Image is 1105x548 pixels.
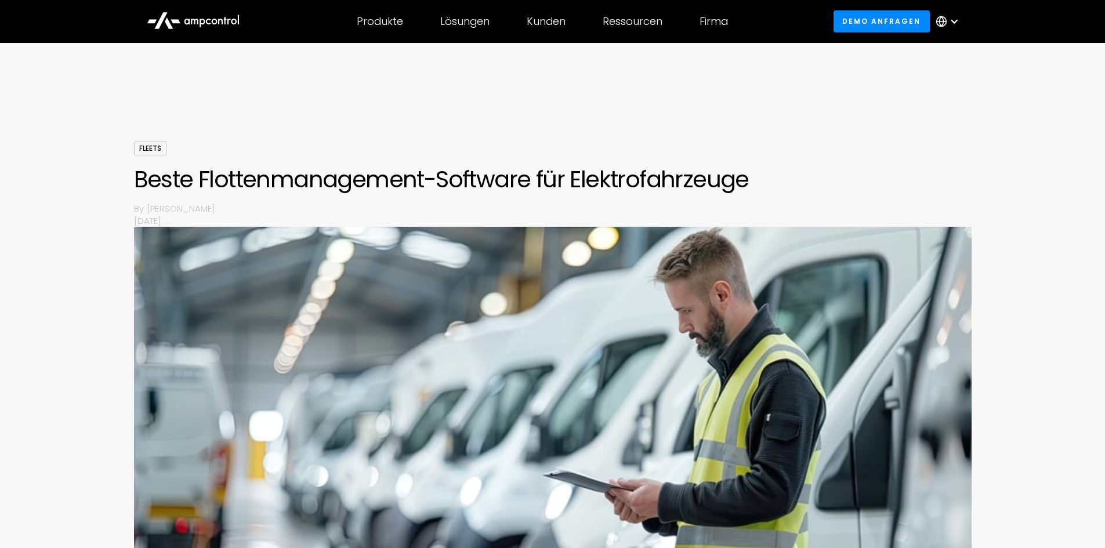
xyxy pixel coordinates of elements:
[700,15,728,28] div: Firma
[834,10,930,32] a: Demo anfragen
[134,215,972,227] p: [DATE]
[527,15,566,28] div: Kunden
[357,15,403,28] div: Produkte
[147,202,972,215] p: [PERSON_NAME]
[440,15,490,28] div: Lösungen
[134,165,972,193] h1: Beste Flottenmanagement-Software für Elektrofahrzeuge
[603,15,662,28] div: Ressourcen
[134,202,147,215] p: By
[134,141,166,155] div: Fleets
